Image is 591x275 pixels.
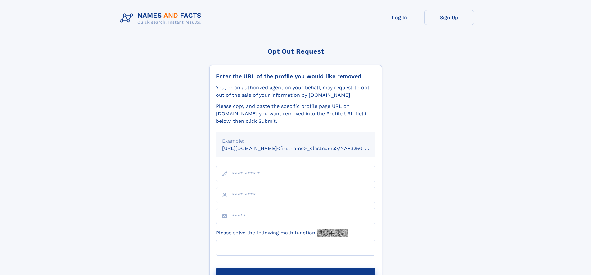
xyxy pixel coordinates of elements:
[424,10,474,25] a: Sign Up
[375,10,424,25] a: Log In
[222,145,387,151] small: [URL][DOMAIN_NAME]<firstname>_<lastname>/NAF325G-xxxxxxxx
[216,229,348,237] label: Please solve the following math function:
[117,10,207,27] img: Logo Names and Facts
[222,137,369,145] div: Example:
[216,103,375,125] div: Please copy and paste the specific profile page URL on [DOMAIN_NAME] you want removed into the Pr...
[216,84,375,99] div: You, or an authorized agent on your behalf, may request to opt-out of the sale of your informatio...
[209,47,382,55] div: Opt Out Request
[216,73,375,80] div: Enter the URL of the profile you would like removed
